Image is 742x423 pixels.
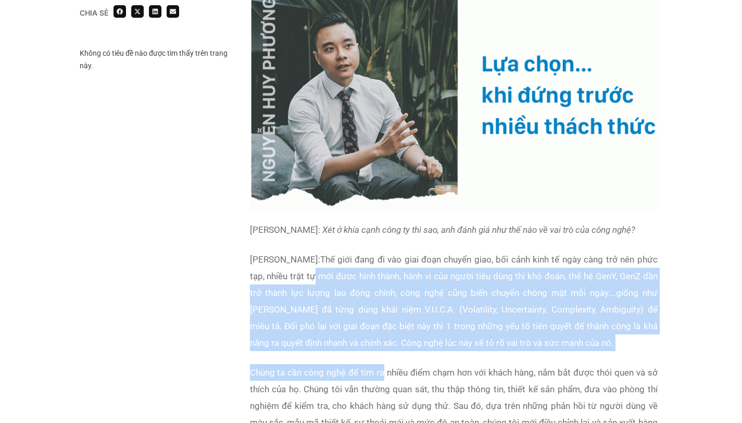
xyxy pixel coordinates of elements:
[250,254,320,265] b: [PERSON_NAME]:
[131,5,144,18] div: Share on x-twitter
[250,225,320,235] b: [PERSON_NAME]:
[149,5,161,18] div: Share on linkedin
[114,5,126,18] div: Share on facebook
[167,5,179,18] div: Share on email
[80,47,234,72] div: Không có tiêu đề nào được tìm thấy trên trang này.
[250,251,658,351] p: Thế giới đang đi vào giai đoạn chuyển giao, bối cảnh kinh tế ngày càng trở nên phức tạp, nhiều tr...
[80,9,108,17] div: Chia sẻ
[322,225,635,235] em: Xét ở khía cạnh công ty thì sao, anh đánh giá như thế nào về vai trò của công nghệ?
